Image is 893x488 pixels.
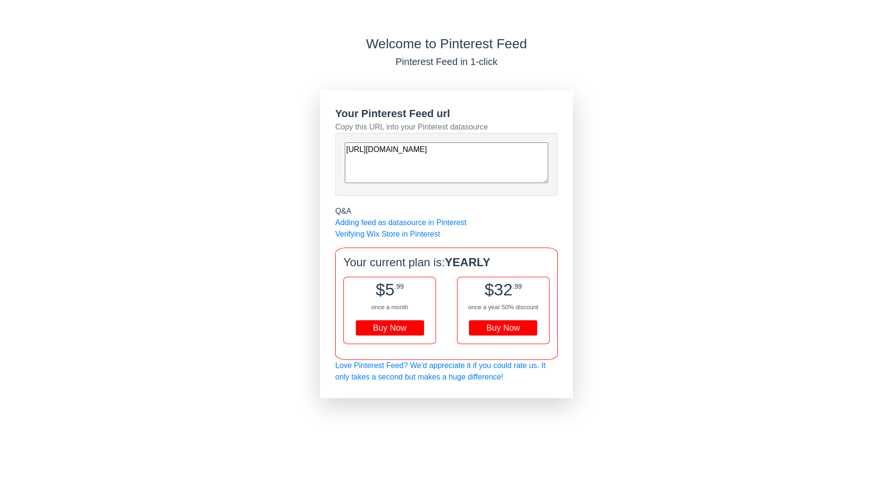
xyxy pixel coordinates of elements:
[335,206,558,217] div: Q&A
[485,280,513,299] span: $32
[335,361,545,381] a: Love Pinterest Feed? We'd appreciate it if you could rate us. It only takes a second but makes a ...
[457,303,549,312] div: once a year 50% discount
[445,256,490,269] b: YEARLY
[335,106,558,121] div: Your Pinterest Feed url
[335,230,440,238] a: Verifying Wix Store in Pinterest
[376,280,394,299] span: $5
[335,218,467,227] a: Adding feed as datasource in Pinterest
[343,256,550,270] h4: Your current plan is:
[469,320,537,336] div: Buy Now
[335,121,558,133] div: Copy this URL into your Pinterest datasource
[356,320,424,336] div: Buy Now
[394,282,404,290] span: .99
[512,282,522,290] span: .99
[344,303,436,312] div: once a month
